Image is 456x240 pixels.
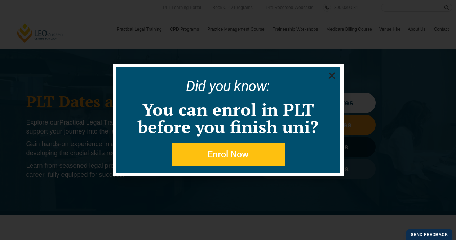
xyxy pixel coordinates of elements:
a: Close [327,71,336,80]
iframe: LiveChat chat widget [408,192,438,222]
span: Enrol Now [208,150,249,159]
a: Did you know: [186,78,270,95]
a: Enrol Now [172,143,285,166]
a: You can enrol in PLT before you finish uni? [138,98,318,138]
